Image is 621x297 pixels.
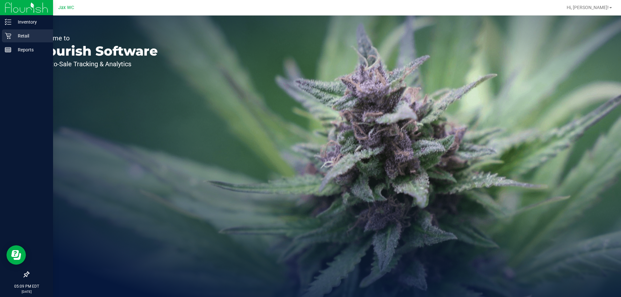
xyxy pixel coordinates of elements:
[3,283,50,289] p: 05:09 PM EDT
[3,289,50,294] p: [DATE]
[5,47,11,53] inline-svg: Reports
[5,19,11,25] inline-svg: Inventory
[35,35,158,41] p: Welcome to
[58,5,74,10] span: Jax WC
[6,245,26,265] iframe: Resource center
[11,18,50,26] p: Inventory
[35,45,158,58] p: Flourish Software
[11,32,50,40] p: Retail
[35,61,158,67] p: Seed-to-Sale Tracking & Analytics
[5,33,11,39] inline-svg: Retail
[11,46,50,54] p: Reports
[567,5,609,10] span: Hi, [PERSON_NAME]!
